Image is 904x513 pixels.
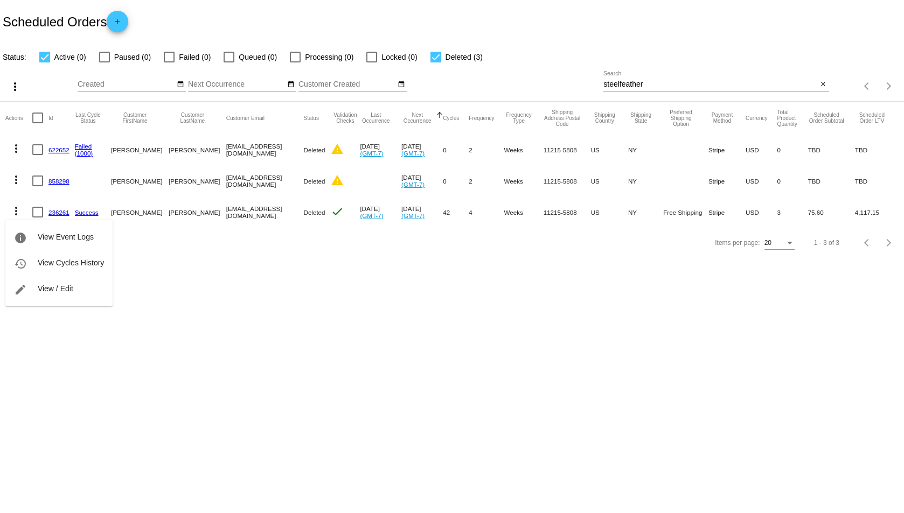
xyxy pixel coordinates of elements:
span: View Event Logs [38,233,94,241]
mat-icon: edit [14,283,27,296]
mat-icon: info [14,231,27,244]
span: View Cycles History [38,258,104,267]
mat-icon: history [14,257,27,270]
span: View / Edit [38,284,73,293]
